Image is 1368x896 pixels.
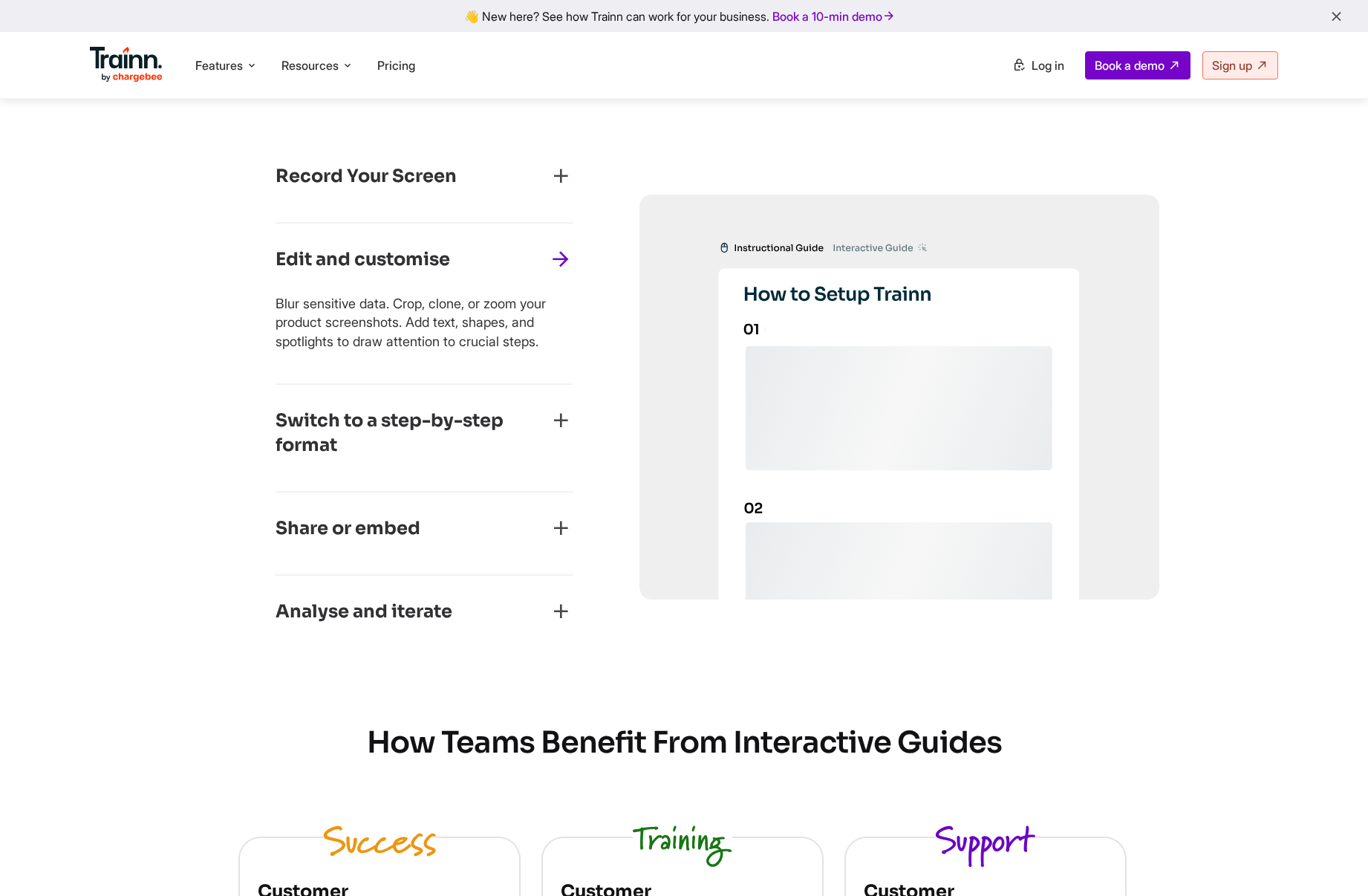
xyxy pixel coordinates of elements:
[276,600,452,625] h3: Analyse and iterate
[276,516,420,542] h3: Share or embed
[281,57,339,74] span: Resources
[1294,825,1368,896] iframe: Chat Widget
[769,6,899,27] a: Book a 10-min demo
[323,825,436,857] img: Success.a6adcc1.svg
[1212,58,1252,73] span: Sign up
[276,164,457,189] h3: Record Your Screen
[935,825,1035,867] img: Support.4c1cdb8.svg
[276,409,549,458] h3: Switch to a step-by-step format
[633,825,732,867] img: Training.63415ea.svg
[1085,51,1191,79] a: Book a demo
[276,294,573,351] p: Blur sensitive data. Crop, clone, or zoom your product screenshots. Add text, shapes, and spotlig...
[238,724,1130,762] h2: How Teams Benefit From Interactive Guides
[377,58,415,73] a: Pricing
[195,57,243,74] span: Features
[1003,52,1073,79] a: Log in
[9,9,1359,23] div: 👋 New here? See how Trainn can work for your business.
[639,195,1159,600] img: guide-edit.svg
[1032,58,1064,73] span: Log in
[276,247,450,273] h3: Edit and customise
[1095,58,1165,73] span: Book a demo
[90,47,163,82] img: Trainn Logo
[1202,51,1278,79] a: Sign up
